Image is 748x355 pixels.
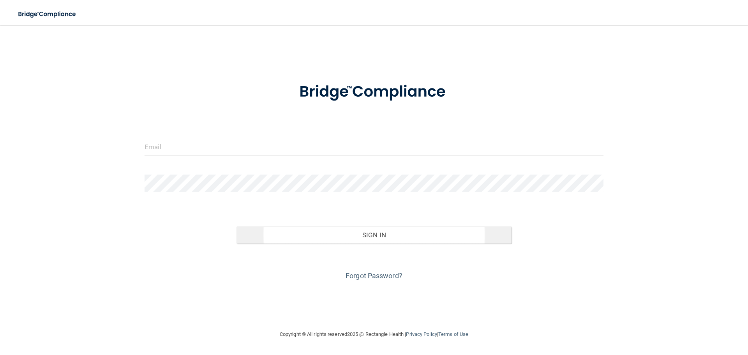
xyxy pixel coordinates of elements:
[232,322,516,347] div: Copyright © All rights reserved 2025 @ Rectangle Health | |
[12,6,83,22] img: bridge_compliance_login_screen.278c3ca4.svg
[406,331,437,337] a: Privacy Policy
[283,72,465,112] img: bridge_compliance_login_screen.278c3ca4.svg
[438,331,468,337] a: Terms of Use
[145,138,603,155] input: Email
[346,272,402,280] a: Forgot Password?
[236,226,512,244] button: Sign In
